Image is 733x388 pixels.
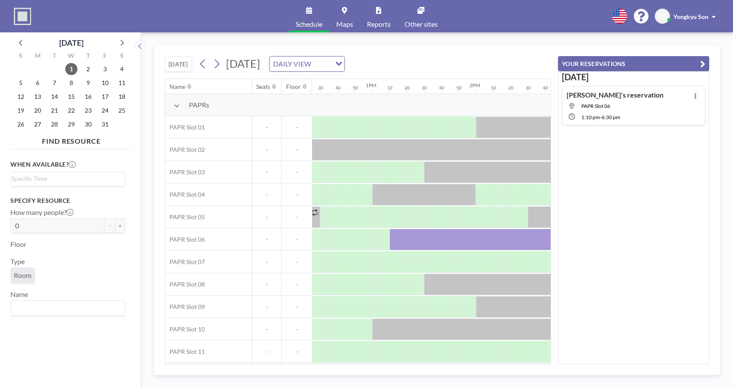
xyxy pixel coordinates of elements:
[282,213,312,221] span: -
[282,325,312,333] span: -
[165,168,205,176] span: PAPR Slot 03
[567,91,663,99] h4: [PERSON_NAME]'s reservation
[32,91,44,103] span: Monday, October 13, 2025
[252,236,281,243] span: -
[282,236,312,243] span: -
[10,197,125,205] h3: Specify resource
[105,218,115,233] button: -
[14,271,32,279] span: Room
[82,91,94,103] span: Thursday, October 16, 2025
[271,58,313,69] span: DAILY VIEW
[165,123,205,131] span: PAPR Slot 01
[367,21,391,28] span: Reports
[282,348,312,356] span: -
[165,236,205,243] span: PAPR Slot 06
[116,91,128,103] span: Saturday, October 18, 2025
[65,91,77,103] span: Wednesday, October 15, 2025
[165,348,205,356] span: PAPR Slot 11
[165,191,205,199] span: PAPR Slot 04
[456,85,462,91] div: 50
[80,51,96,62] div: T
[10,240,26,249] label: Floor
[165,146,205,154] span: PAPR Slot 02
[82,63,94,75] span: Thursday, October 2, 2025
[63,51,80,62] div: W
[116,63,128,75] span: Saturday, October 4, 2025
[48,91,61,103] span: Tuesday, October 14, 2025
[508,85,513,91] div: 20
[252,348,281,356] span: -
[189,101,209,109] span: PAPRs
[270,57,344,71] div: Search for option
[59,37,83,49] div: [DATE]
[99,63,111,75] span: Friday, October 3, 2025
[65,118,77,130] span: Wednesday, October 29, 2025
[99,77,111,89] span: Friday, October 10, 2025
[82,104,94,117] span: Thursday, October 23, 2025
[115,218,125,233] button: +
[13,51,29,62] div: S
[99,104,111,117] span: Friday, October 24, 2025
[165,281,205,288] span: PAPR Slot 08
[558,56,709,71] button: YOUR RESERVATIONS
[165,303,205,311] span: PAPR Slot 09
[405,21,438,28] span: Other sites
[169,83,185,91] div: Name
[252,213,281,221] span: -
[10,133,132,145] h4: FIND RESOURCE
[65,104,77,117] span: Wednesday, October 22, 2025
[11,172,125,185] div: Search for option
[14,8,31,25] img: organization-logo
[10,290,28,299] label: Name
[165,213,205,221] span: PAPR Slot 05
[48,77,61,89] span: Tuesday, October 7, 2025
[335,85,341,91] div: 40
[252,168,281,176] span: -
[366,82,376,88] div: 1PM
[15,91,27,103] span: Sunday, October 12, 2025
[673,13,708,20] span: Yongkyu Son
[65,63,77,75] span: Wednesday, October 1, 2025
[526,85,531,91] div: 30
[602,114,620,120] span: 6:30 PM
[336,21,353,28] span: Maps
[82,118,94,130] span: Thursday, October 30, 2025
[46,51,63,62] div: T
[439,85,444,91] div: 40
[32,104,44,117] span: Monday, October 20, 2025
[252,258,281,266] span: -
[15,118,27,130] span: Sunday, October 26, 2025
[581,114,600,120] span: 1:10 PM
[491,85,496,91] div: 10
[252,191,281,199] span: -
[256,83,270,91] div: Seats
[562,72,705,82] h3: [DATE]
[165,325,205,333] span: PAPR Slot 10
[405,85,410,91] div: 20
[116,77,128,89] span: Saturday, October 11, 2025
[387,85,392,91] div: 10
[82,77,94,89] span: Thursday, October 9, 2025
[15,104,27,117] span: Sunday, October 19, 2025
[165,57,192,72] button: [DATE]
[32,77,44,89] span: Monday, October 6, 2025
[659,13,666,20] span: YS
[469,82,480,88] div: 2PM
[422,85,427,91] div: 30
[99,91,111,103] span: Friday, October 17, 2025
[282,146,312,154] span: -
[282,258,312,266] span: -
[282,303,312,311] span: -
[581,103,610,109] span: PAPR Slot 06
[353,85,358,91] div: 50
[282,168,312,176] span: -
[11,301,125,315] div: Search for option
[282,123,312,131] span: -
[252,325,281,333] span: -
[12,303,120,314] input: Search for option
[12,174,120,183] input: Search for option
[600,114,602,120] span: -
[296,21,322,28] span: Schedule
[318,85,323,91] div: 30
[282,281,312,288] span: -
